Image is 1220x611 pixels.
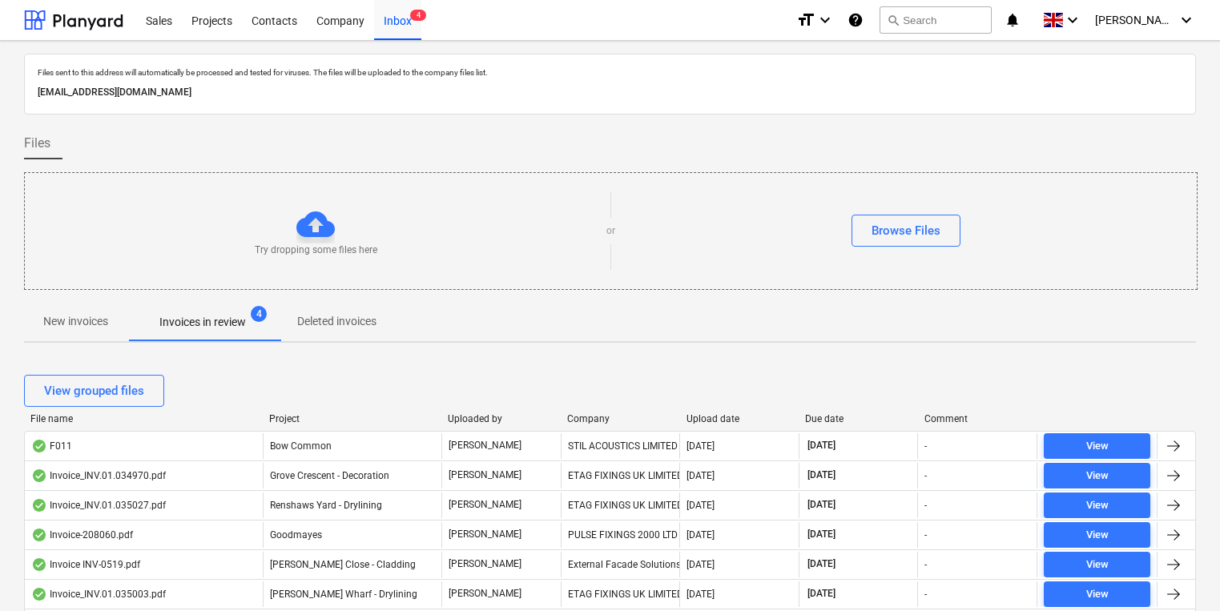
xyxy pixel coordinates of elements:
[1005,10,1021,30] i: notifications
[852,215,960,247] button: Browse Files
[687,440,715,452] div: [DATE]
[806,468,837,482] span: [DATE]
[567,413,674,424] div: Company
[270,559,416,570] span: Newton Close - Cladding
[38,84,1182,101] p: [EMAIL_ADDRESS][DOMAIN_NAME]
[1086,437,1109,456] div: View
[31,529,47,541] div: OCR finished
[30,413,256,424] div: File name
[687,559,715,570] div: [DATE]
[1044,492,1150,518] button: View
[561,433,680,459] div: STIL ACOUSTICS LIMITED
[31,558,47,571] div: OCR finished
[815,10,835,30] i: keyboard_arrow_down
[1044,581,1150,607] button: View
[159,314,246,331] p: Invoices in review
[1086,526,1109,545] div: View
[687,413,793,424] div: Upload date
[31,440,72,452] div: F011
[270,470,389,481] span: Grove Crescent - Decoration
[1140,534,1220,611] iframe: Chat Widget
[31,558,140,571] div: Invoice INV-0519.pdf
[924,589,927,600] div: -
[1086,556,1109,574] div: View
[848,10,864,30] i: Knowledge base
[449,498,521,512] p: [PERSON_NAME]
[806,498,837,512] span: [DATE]
[449,557,521,571] p: [PERSON_NAME]
[924,440,927,452] div: -
[561,581,680,607] div: ETAG FIXINGS UK LIMITED
[806,439,837,452] span: [DATE]
[38,67,1182,78] p: Files sent to this address will automatically be processed and tested for viruses. The files will...
[924,529,927,541] div: -
[1095,14,1175,26] span: [PERSON_NAME]
[31,469,47,482] div: OCR finished
[887,14,900,26] span: search
[255,243,377,257] p: Try dropping some files here
[31,499,47,512] div: OCR finished
[297,313,376,330] p: Deleted invoices
[24,172,1198,290] div: Try dropping some files hereorBrowse Files
[24,134,50,153] span: Files
[1177,10,1196,30] i: keyboard_arrow_down
[1044,552,1150,577] button: View
[687,529,715,541] div: [DATE]
[1086,496,1109,515] div: View
[806,587,837,601] span: [DATE]
[806,557,837,571] span: [DATE]
[606,224,615,238] p: or
[924,559,927,570] div: -
[872,220,940,241] div: Browse Files
[1044,463,1150,488] button: View
[410,10,426,21] span: 4
[924,470,927,481] div: -
[561,463,680,488] div: ETAG FIXINGS UK LIMITED
[44,380,144,401] div: View grouped files
[1086,467,1109,485] div: View
[1044,522,1150,548] button: View
[270,500,382,511] span: Renshaws Yard - Drylining
[270,440,332,452] span: Bow Common
[31,469,166,482] div: Invoice_INV.01.034970.pdf
[270,529,322,541] span: Goodmayes
[687,500,715,511] div: [DATE]
[43,313,108,330] p: New invoices
[449,528,521,541] p: [PERSON_NAME]
[924,500,927,511] div: -
[31,529,133,541] div: Invoice-208060.pdf
[31,440,47,452] div: OCR finished
[449,587,521,601] p: [PERSON_NAME]
[1044,433,1150,459] button: View
[448,413,554,424] div: Uploaded by
[1063,10,1082,30] i: keyboard_arrow_down
[1086,585,1109,604] div: View
[561,522,680,548] div: PULSE FIXINGS 2000 LTD
[924,413,1031,424] div: Comment
[449,439,521,452] p: [PERSON_NAME]
[270,589,417,600] span: Montgomery's Wharf - Drylining
[561,492,680,518] div: ETAG FIXINGS UK LIMITED
[687,589,715,600] div: [DATE]
[31,499,166,512] div: Invoice_INV.01.035027.pdf
[251,306,267,322] span: 4
[31,588,47,601] div: OCR finished
[561,552,680,577] div: External Facade Solutions
[880,6,992,34] button: Search
[806,528,837,541] span: [DATE]
[31,588,166,601] div: Invoice_INV.01.035003.pdf
[687,470,715,481] div: [DATE]
[449,468,521,482] p: [PERSON_NAME]
[796,10,815,30] i: format_size
[269,413,435,424] div: Project
[805,413,912,424] div: Due date
[24,375,164,407] button: View grouped files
